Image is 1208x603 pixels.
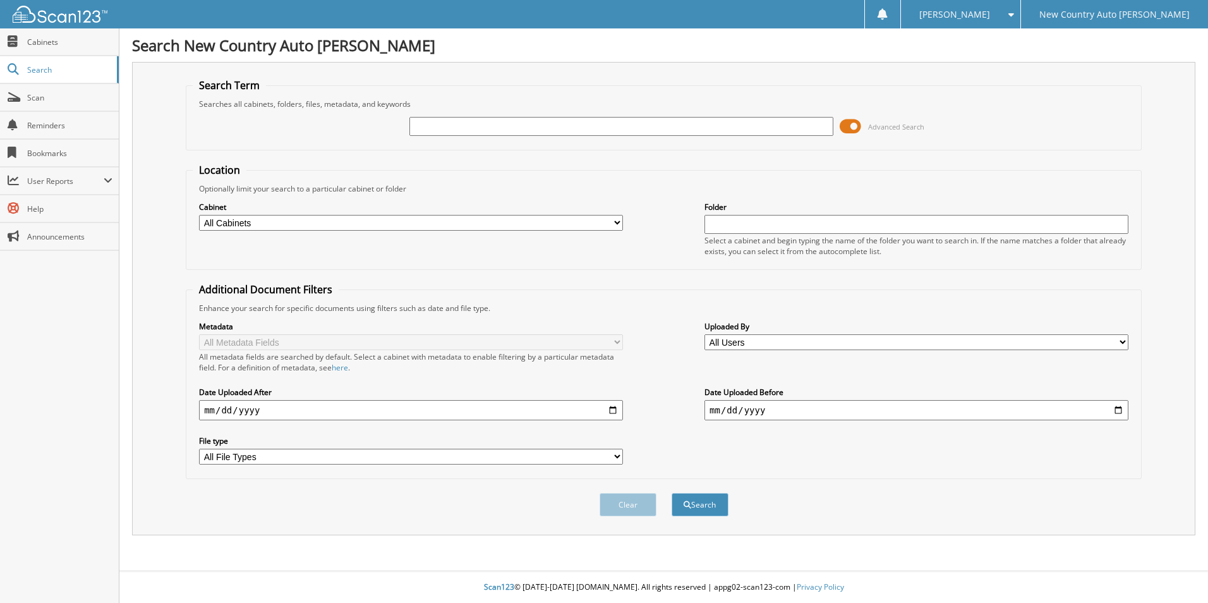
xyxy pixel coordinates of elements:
label: Cabinet [199,202,623,212]
a: Privacy Policy [797,582,844,592]
span: Help [27,204,112,214]
button: Clear [600,493,656,516]
span: [PERSON_NAME] [919,11,990,18]
span: User Reports [27,176,104,186]
h1: Search New Country Auto [PERSON_NAME] [132,35,1195,56]
div: Enhance your search for specific documents using filters such as date and file type. [193,303,1135,314]
legend: Search Term [193,78,266,92]
span: New Country Auto [PERSON_NAME] [1039,11,1190,18]
legend: Additional Document Filters [193,283,339,296]
div: Searches all cabinets, folders, files, metadata, and keywords [193,99,1135,109]
div: All metadata fields are searched by default. Select a cabinet with metadata to enable filtering b... [199,351,623,373]
div: Optionally limit your search to a particular cabinet or folder [193,183,1135,194]
img: scan123-logo-white.svg [13,6,107,23]
div: Select a cabinet and begin typing the name of the folder you want to search in. If the name match... [704,235,1128,257]
a: here [332,362,348,373]
span: Cabinets [27,37,112,47]
span: Reminders [27,120,112,131]
label: Date Uploaded After [199,387,623,398]
legend: Location [193,163,246,177]
label: Uploaded By [704,321,1128,332]
span: Scan [27,92,112,103]
span: Scan123 [484,582,514,592]
span: Announcements [27,231,112,242]
label: Date Uploaded Before [704,387,1128,398]
span: Advanced Search [868,122,924,131]
label: Folder [704,202,1128,212]
label: File type [199,435,623,446]
span: Search [27,64,111,75]
input: end [704,400,1128,420]
button: Search [672,493,728,516]
input: start [199,400,623,420]
span: Bookmarks [27,148,112,159]
div: © [DATE]-[DATE] [DOMAIN_NAME]. All rights reserved | appg02-scan123-com | [119,572,1208,603]
label: Metadata [199,321,623,332]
